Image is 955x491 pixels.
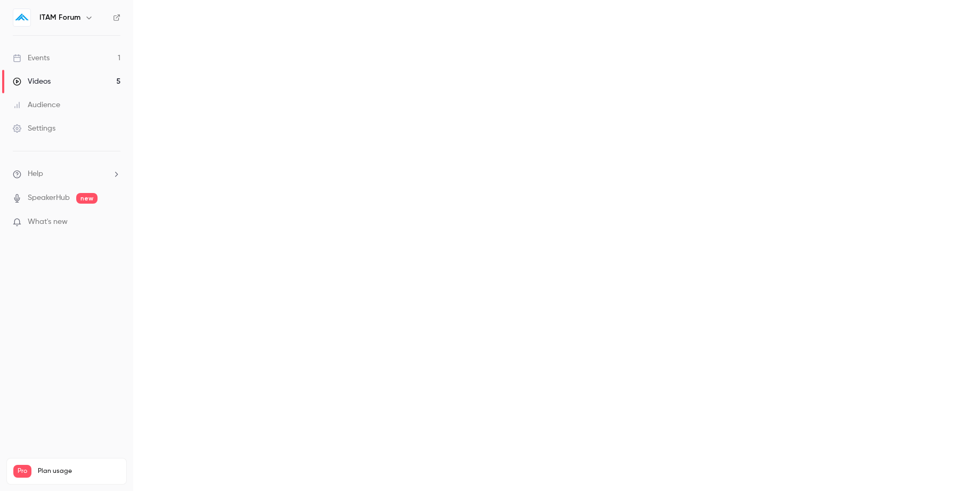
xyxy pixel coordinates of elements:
[13,465,31,478] span: Pro
[13,168,120,180] li: help-dropdown-opener
[28,168,43,180] span: Help
[13,123,55,134] div: Settings
[13,53,50,63] div: Events
[13,9,30,26] img: ITAM Forum
[13,76,51,87] div: Videos
[76,193,98,204] span: new
[13,100,60,110] div: Audience
[39,12,80,23] h6: ITAM Forum
[38,467,120,476] span: Plan usage
[108,218,120,227] iframe: Noticeable Trigger
[28,192,70,204] a: SpeakerHub
[28,216,68,228] span: What's new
